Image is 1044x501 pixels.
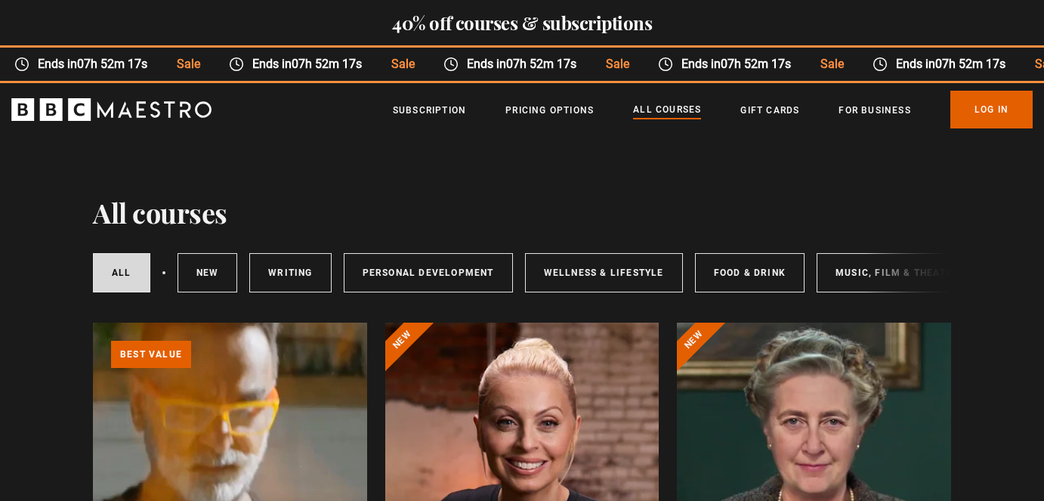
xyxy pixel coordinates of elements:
[525,253,683,292] a: Wellness & Lifestyle
[93,196,227,228] h1: All courses
[111,341,191,368] p: Best value
[372,55,424,73] span: Sale
[740,103,799,118] a: Gift Cards
[505,103,594,118] a: Pricing Options
[393,91,1033,128] nav: Primary
[157,55,209,73] span: Sale
[695,253,805,292] a: Food & Drink
[716,57,786,71] time: 07h 52m 17s
[950,91,1033,128] a: Log In
[249,253,331,292] a: Writing
[239,55,372,73] span: Ends in
[344,253,513,292] a: Personal Development
[817,253,978,292] a: Music, Film & Theatre
[502,57,572,71] time: 07h 52m 17s
[839,103,910,118] a: For business
[883,55,1015,73] span: Ends in
[178,253,238,292] a: New
[931,57,1001,71] time: 07h 52m 17s
[25,55,157,73] span: Ends in
[287,57,357,71] time: 07h 52m 17s
[73,57,143,71] time: 07h 52m 17s
[393,103,466,118] a: Subscription
[669,55,801,73] span: Ends in
[454,55,586,73] span: Ends in
[93,253,150,292] a: All
[11,98,212,121] svg: BBC Maestro
[633,102,701,119] a: All Courses
[801,55,853,73] span: Sale
[586,55,638,73] span: Sale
